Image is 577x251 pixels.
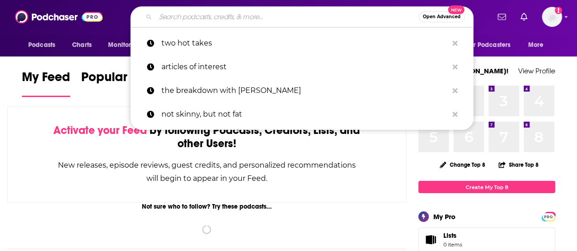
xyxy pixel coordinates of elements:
[443,231,457,240] span: Lists
[517,9,531,25] a: Show notifications dropdown
[22,69,70,97] a: My Feed
[543,213,554,220] a: PRO
[542,7,562,27] img: User Profile
[130,102,473,126] a: not skinny, but not fat
[467,39,510,51] span: For Podcasters
[498,156,539,174] button: Share Top 8
[518,67,555,75] a: View Profile
[555,7,562,14] svg: Add a profile image
[102,36,152,54] button: open menu
[423,15,461,19] span: Open Advanced
[443,241,462,248] span: 0 items
[53,123,147,137] span: Activate your Feed
[53,159,360,185] div: New releases, episode reviews, guest credits, and personalized recommendations will begin to appe...
[522,36,555,54] button: open menu
[419,11,465,22] button: Open AdvancedNew
[130,6,473,27] div: Search podcasts, credits, & more...
[53,124,360,150] div: by following Podcasts, Creators, Lists, and other Users!
[15,8,103,26] img: Podchaser - Follow, Share and Rate Podcasts
[494,9,509,25] a: Show notifications dropdown
[443,231,462,240] span: Lists
[28,39,55,51] span: Podcasts
[542,7,562,27] span: Logged in as maddieFHTGI
[130,79,473,102] a: the breakdown with [PERSON_NAME]
[448,5,464,14] span: New
[81,69,159,90] span: Popular Feed
[161,55,448,79] p: articles of interest
[130,31,473,55] a: two hot takes
[66,36,97,54] a: Charts
[161,31,448,55] p: two hot takes
[22,69,70,90] span: My Feed
[130,55,473,79] a: articles of interest
[542,7,562,27] button: Show profile menu
[461,36,524,54] button: open menu
[418,181,555,193] a: Create My Top 8
[433,212,456,221] div: My Pro
[161,102,448,126] p: not skinny, but not fat
[528,39,544,51] span: More
[156,10,419,24] input: Search podcasts, credits, & more...
[434,159,491,170] button: Change Top 8
[72,39,92,51] span: Charts
[81,69,159,97] a: Popular Feed
[161,79,448,102] p: the breakdown with bethany
[108,39,140,51] span: Monitoring
[7,203,406,210] div: Not sure who to follow? Try these podcasts...
[421,233,440,246] span: Lists
[22,36,67,54] button: open menu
